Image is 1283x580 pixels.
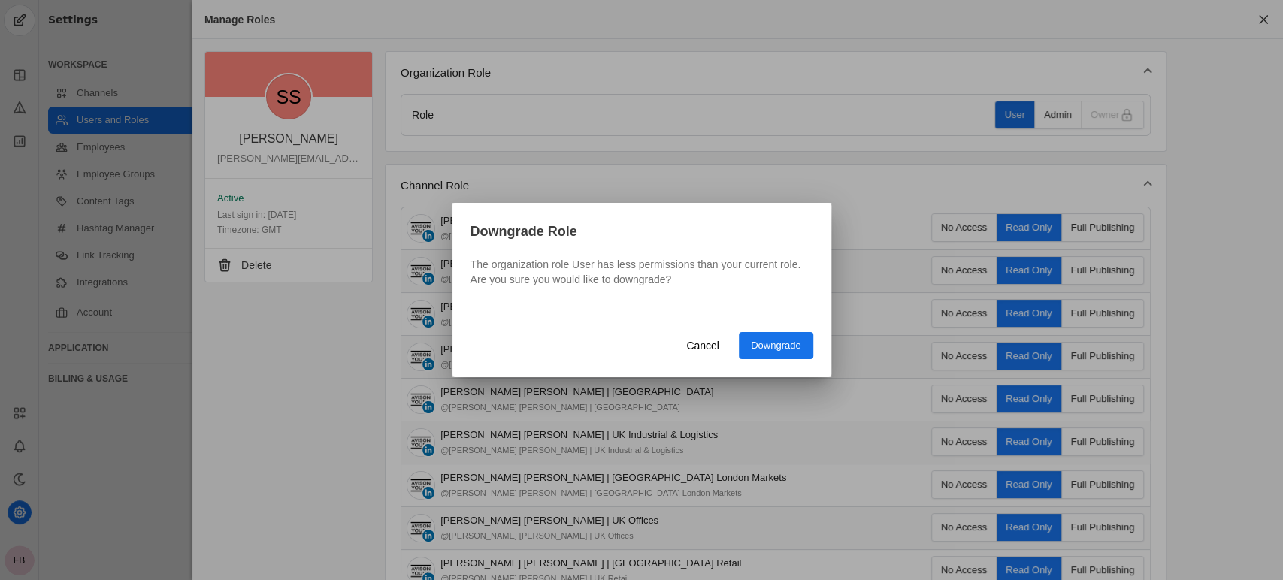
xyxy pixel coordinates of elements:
span: Cancel [686,332,719,359]
button: Downgrade [739,332,813,359]
button: Cancel [679,332,727,359]
div: Downgrade Role [452,203,831,242]
span: Downgrade [751,338,801,353]
p: The organization role User has less permissions than your current role. Are you sure you would li... [471,257,813,287]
